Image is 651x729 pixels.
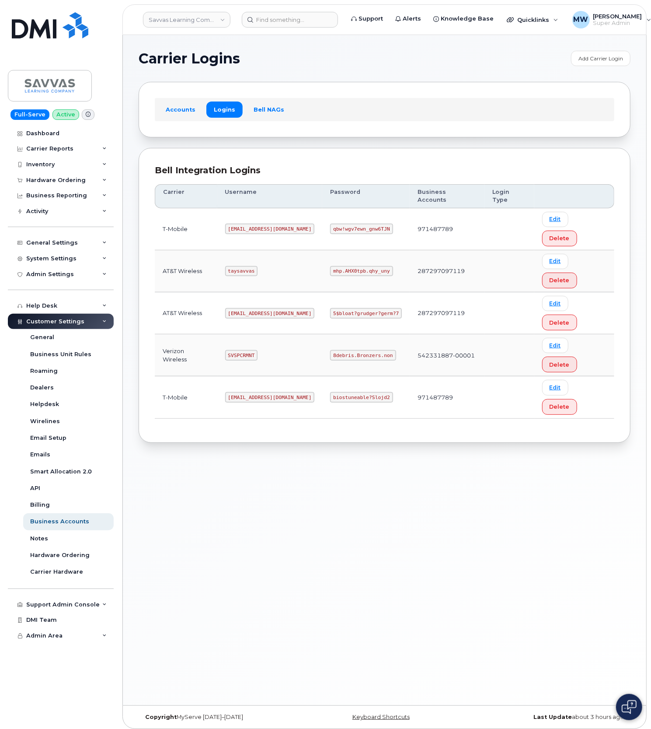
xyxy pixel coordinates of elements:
[622,700,637,714] img: Open chat
[410,208,484,250] td: 971487789
[155,250,217,292] td: AT&T Wireless
[410,250,484,292] td: 287297097119
[225,308,315,319] code: [EMAIL_ADDRESS][DOMAIN_NAME]
[155,184,217,208] th: Carrier
[550,403,570,411] span: Delete
[155,208,217,250] td: T-Mobile
[225,392,315,403] code: [EMAIL_ADDRESS][DOMAIN_NAME]
[145,714,177,720] strong: Copyright
[352,714,410,720] a: Keyboard Shortcuts
[330,224,393,234] code: qbw!wgv7ewn_gnw6TJN
[322,184,410,208] th: Password
[139,714,303,721] div: MyServe [DATE]–[DATE]
[410,184,484,208] th: Business Accounts
[542,399,577,415] button: Delete
[533,714,572,720] strong: Last Update
[246,102,292,117] a: Bell NAGs
[158,102,203,117] a: Accounts
[571,51,630,66] a: Add Carrier Login
[155,334,217,376] td: Verizon Wireless
[550,234,570,242] span: Delete
[410,334,484,376] td: 542331887-00001
[155,376,217,418] td: T-Mobile
[206,102,243,117] a: Logins
[225,266,258,277] code: taysavvas
[542,357,577,372] button: Delete
[155,164,614,177] div: Bell Integration Logins
[550,319,570,327] span: Delete
[542,315,577,330] button: Delete
[542,231,577,246] button: Delete
[330,392,393,403] code: biostuneable?Slojd2
[139,52,240,65] span: Carrier Logins
[542,296,568,311] a: Edit
[330,308,402,319] code: 5$bloat?grudger?germ?7
[225,350,258,361] code: SVSPCRMNT
[542,338,568,353] a: Edit
[542,273,577,288] button: Delete
[542,254,568,269] a: Edit
[410,292,484,334] td: 287297097119
[330,266,393,277] code: mhp.AHX0tpb.qhy_uny
[225,224,315,234] code: [EMAIL_ADDRESS][DOMAIN_NAME]
[542,212,568,227] a: Edit
[542,380,568,395] a: Edit
[550,276,570,284] span: Delete
[466,714,630,721] div: about 3 hours ago
[217,184,323,208] th: Username
[484,184,534,208] th: Login Type
[155,292,217,334] td: AT&T Wireless
[330,350,396,361] code: 8debris.Bronzers.non
[410,376,484,418] td: 971487789
[550,361,570,369] span: Delete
